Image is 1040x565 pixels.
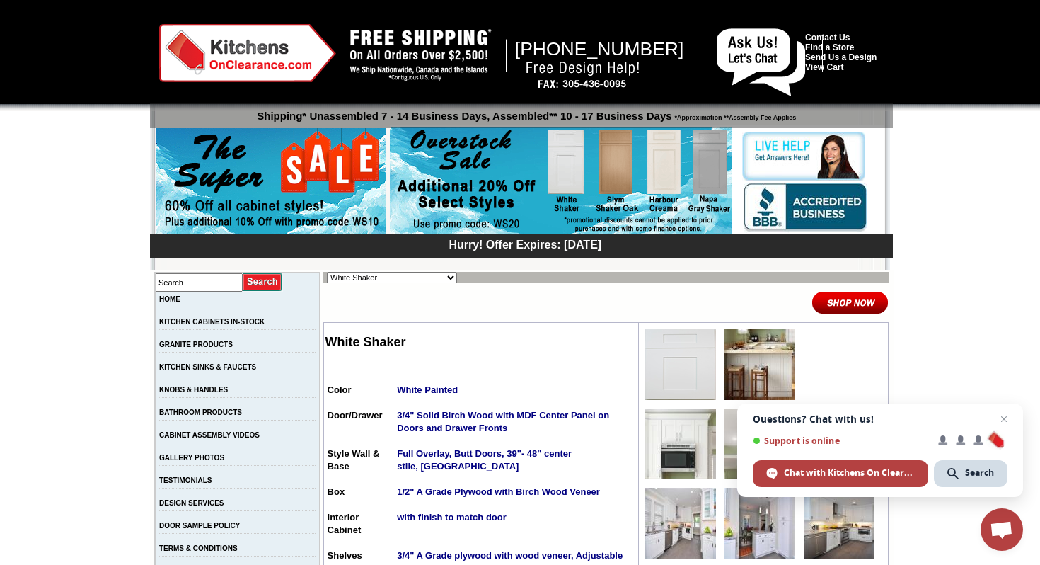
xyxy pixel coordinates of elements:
[243,273,283,292] input: Submit
[159,386,228,394] a: KNOBS & HANDLES
[328,550,362,561] span: Shelves
[753,435,928,446] span: Support is online
[159,431,260,439] a: CABINET ASSEMBLY VIDEOS
[159,24,336,82] img: Kitchens on Clearance Logo
[784,467,915,479] span: Chat with Kitchens On Clearance
[397,512,507,523] strong: with finish to match door
[159,544,238,552] a: TERMS & CONDITIONS
[805,42,854,52] a: Find a Store
[159,341,233,348] a: GRANITE PRODUCTS
[328,512,362,535] span: Interior Cabinet
[159,522,240,530] a: DOOR SAMPLE POLICY
[397,550,623,561] strong: 3/4" A Grade plywood with wood veneer, Adjustable
[328,410,383,421] span: Door/Drawer
[159,476,212,484] a: TESTIMONIALS
[515,38,684,59] span: [PHONE_NUMBER]
[328,384,352,395] span: Color
[805,62,843,72] a: View Cart
[805,33,850,42] a: Contact Us
[934,460,1007,487] div: Search
[157,103,893,122] p: Shipping* Unassembled 7 - 14 Business Days, Assembled** 10 - 17 Business Days
[995,411,1012,428] span: Close chat
[981,508,1023,551] div: Open chat
[965,467,994,479] span: Search
[753,460,928,487] div: Chat with Kitchens On Clearance
[328,448,380,472] span: Style Wall & Base
[672,110,797,121] span: *Approximation **Assembly Fee Applies
[805,52,877,62] a: Send Us a Design
[397,384,458,395] strong: White Painted
[157,236,893,251] div: Hurry! Offer Expires: [DATE]
[159,409,242,416] a: BATHROOM PRODUCTS
[325,335,637,350] h2: White Shaker
[753,413,1007,425] span: Questions? Chat with us!
[159,295,180,303] a: HOME
[159,499,224,507] a: DESIGN SERVICES
[159,363,256,371] a: KITCHEN SINKS & FAUCETS
[397,448,572,472] strong: Full Overlay, Butt Doors, 39"- 48" center stile, [GEOGRAPHIC_DATA]
[159,318,265,326] a: KITCHEN CABINETS IN-STOCK
[397,486,600,497] strong: 1/2" A Grade Plywood with Birch Wood Veneer
[159,454,224,462] a: GALLERY PHOTOS
[397,410,609,433] strong: 3/4" Solid Birch Wood with MDF Center Panel on Doors and Drawer Fronts
[328,486,345,497] span: Box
